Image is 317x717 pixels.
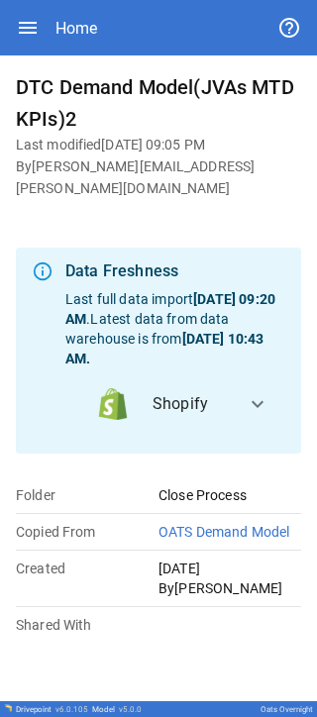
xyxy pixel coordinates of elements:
p: Copied From [16,522,158,542]
p: Folder [16,485,158,505]
p: Last full data import . Latest data from data warehouse is from [65,289,285,368]
span: expand_more [246,392,269,416]
h6: DTC Demand Model(JVAs MTD KPIs)2 [16,71,301,135]
p: [DATE] [158,559,301,578]
h6: Last modified [DATE] 09:05 PM [16,135,301,156]
b: [DATE] 09:20 AM [65,291,275,327]
p: Shared With [16,615,158,635]
div: Drivepoint [16,705,88,714]
button: data_logoShopify [65,368,285,440]
div: Model [92,705,142,714]
span: v 6.0.105 [55,705,88,714]
div: Data Freshness [65,259,285,283]
div: Oats Overnight [261,705,313,714]
img: Drivepoint [4,704,12,712]
p: By [PERSON_NAME] [158,578,301,598]
p: Created [16,559,158,578]
p: Close Process [158,485,301,505]
b: [DATE] 10:43 AM . [65,331,264,366]
h6: By [PERSON_NAME][EMAIL_ADDRESS][PERSON_NAME][DOMAIN_NAME] [16,156,301,200]
span: v 5.0.0 [119,705,142,714]
p: OATS Demand Model [158,522,301,542]
span: Shopify [153,392,230,416]
img: data_logo [97,388,129,420]
div: Home [55,19,97,38]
